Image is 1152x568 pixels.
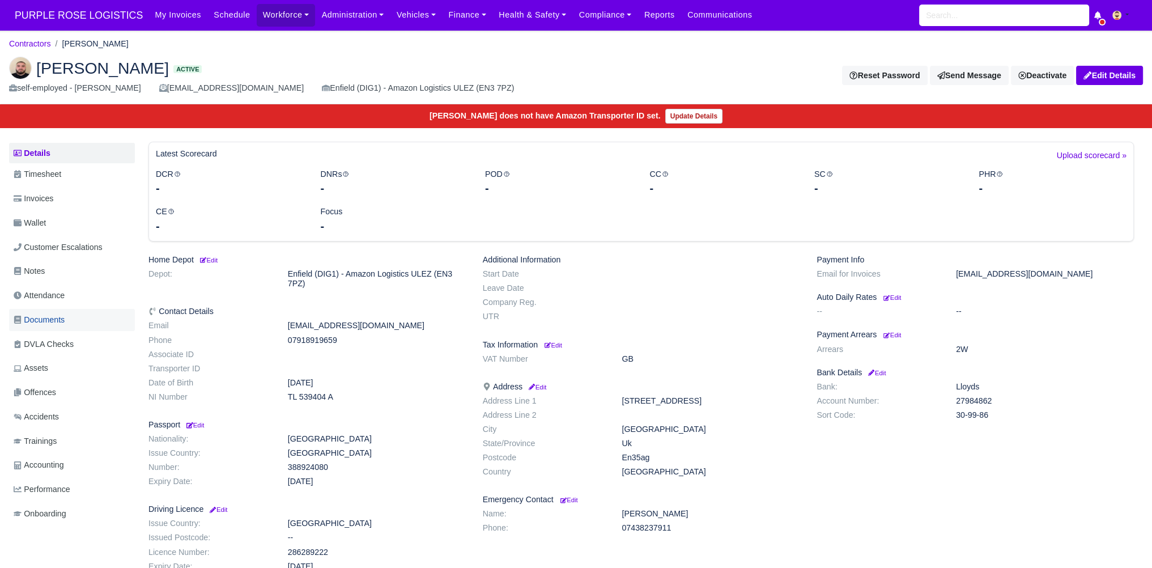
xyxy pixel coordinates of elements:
a: Timesheet [9,163,135,185]
div: self-employed - [PERSON_NAME] [9,82,141,95]
dd: [EMAIL_ADDRESS][DOMAIN_NAME] [947,269,1142,279]
span: Accidents [14,410,59,423]
a: Communications [681,4,759,26]
a: Edit [881,293,901,302]
dd: -- [947,307,1142,316]
dt: Email for Invoices [808,269,947,279]
dd: 2W [947,345,1142,354]
div: DCR [147,168,312,197]
span: Wallet [14,217,46,230]
h6: Emergency Contact [483,495,800,505]
h6: Bank Details [817,368,1134,378]
dt: Transporter ID [140,364,279,374]
dt: Company Reg. [474,298,614,307]
dt: -- [808,307,947,316]
dt: Associate ID [140,350,279,359]
div: CE [147,205,312,234]
dt: Phone [140,336,279,345]
a: Trainings [9,430,135,452]
a: Customer Escalations [9,236,135,258]
dt: Nationality: [140,434,279,444]
small: Edit [527,384,546,391]
dd: Enfield (DIG1) - Amazon Logistics ULEZ (EN3 7PZ) [279,269,474,289]
dt: NI Number [140,392,279,402]
a: Edit [185,420,204,429]
dt: Expiry Date: [140,477,279,486]
div: - [156,218,303,234]
span: Notes [14,265,45,278]
div: - [485,180,632,196]
dt: Sort Code: [808,410,947,420]
div: SC [806,168,970,197]
span: Offences [14,386,56,399]
dd: [DATE] [279,477,474,486]
a: Upload scorecard » [1057,149,1127,168]
a: Documents [9,309,135,331]
a: Reports [638,4,681,26]
dt: State/Province [474,439,614,448]
dd: TL 539404 A [279,392,474,402]
a: Edit [881,330,901,339]
dd: [EMAIL_ADDRESS][DOMAIN_NAME] [279,321,474,330]
dt: Licence Number: [140,548,279,557]
a: Wallet [9,212,135,234]
a: Finance [442,4,492,26]
a: Edit Details [1076,66,1143,85]
small: Edit [883,332,901,338]
dd: 07918919659 [279,336,474,345]
div: - [814,180,962,196]
a: Edit [198,255,218,264]
h6: Passport [148,420,466,430]
a: Attendance [9,285,135,307]
dt: Account Number: [808,396,947,406]
dd: Lloyds [947,382,1142,392]
dt: Date of Birth [140,378,279,388]
dt: Depot: [140,269,279,289]
a: Health & Safety [492,4,573,26]
dt: Phone: [474,523,614,533]
a: Send Message [930,66,1009,85]
span: [PERSON_NAME] [36,60,169,76]
dd: 27984862 [947,396,1142,406]
dt: Country [474,467,614,477]
h6: Auto Daily Rates [817,293,1134,302]
div: - [979,180,1126,196]
a: Edit [558,495,578,504]
a: Onboarding [9,503,135,525]
dt: Start Date [474,269,614,279]
span: Documents [14,313,65,327]
div: Focus [312,205,476,234]
small: Edit [883,294,901,301]
a: Contractors [9,39,51,48]
span: Assets [14,362,48,375]
dd: GB [613,354,808,364]
h6: Additional Information [483,255,800,265]
h6: Payment Info [817,255,1134,265]
h6: Address [483,382,800,392]
small: Edit [866,370,886,376]
h6: Payment Arrears [817,330,1134,340]
a: Assets [9,357,135,379]
dt: Issued Postcode: [140,533,279,542]
a: Workforce [257,4,316,26]
dt: Name: [474,509,614,519]
a: Update Details [665,109,722,124]
a: PURPLE ROSE LOGISTICS [9,5,148,27]
div: Yordan Angelov Svetlinov [1,48,1151,104]
a: Deactivate [1011,66,1074,85]
dd: [GEOGRAPHIC_DATA] [279,448,474,458]
span: Onboarding [14,507,66,520]
dd: 07438237911 [613,523,808,533]
dd: [STREET_ADDRESS] [613,396,808,406]
span: Performance [14,483,70,496]
a: Compliance [573,4,638,26]
dt: Address Line 2 [474,410,614,420]
dt: Address Line 1 [474,396,614,406]
dd: Uk [613,439,808,448]
iframe: Chat Widget [1095,514,1152,568]
h6: Home Depot [148,255,466,265]
a: Edit [208,505,227,514]
a: DVLA Checks [9,333,135,355]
